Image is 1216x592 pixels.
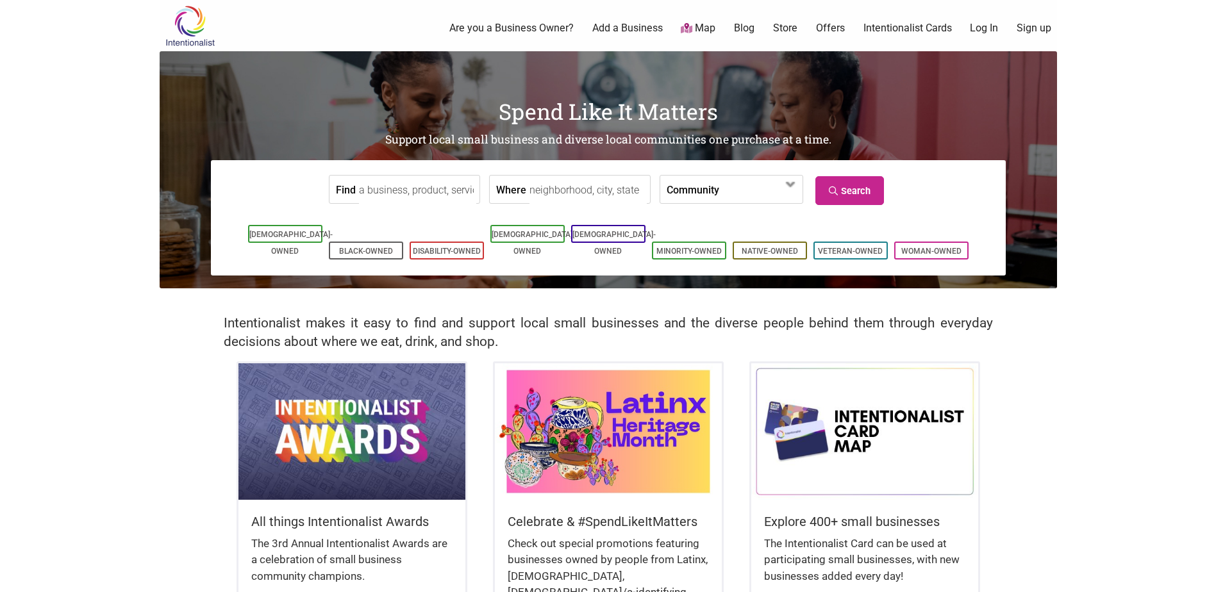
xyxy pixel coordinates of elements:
[863,21,952,35] a: Intentionalist Cards
[815,176,884,205] a: Search
[656,247,722,256] a: Minority-Owned
[238,363,465,499] img: Intentionalist Awards
[816,21,845,35] a: Offers
[592,21,663,35] a: Add a Business
[160,96,1057,127] h1: Spend Like It Matters
[160,5,221,47] img: Intentionalist
[160,132,1057,148] h2: Support local small business and diverse local communities one purchase at a time.
[742,247,798,256] a: Native-Owned
[495,363,722,499] img: Latinx / Hispanic Heritage Month
[496,176,526,203] label: Where
[224,314,993,351] h2: Intentionalist makes it easy to find and support local small businesses and the diverse people be...
[413,247,481,256] a: Disability-Owned
[492,230,575,256] a: [DEMOGRAPHIC_DATA]-Owned
[249,230,333,256] a: [DEMOGRAPHIC_DATA]-Owned
[734,21,754,35] a: Blog
[529,176,647,204] input: neighborhood, city, state
[764,513,965,530] h5: Explore 400+ small businesses
[751,363,978,499] img: Intentionalist Card Map
[681,21,715,36] a: Map
[818,247,883,256] a: Veteran-Owned
[901,247,962,256] a: Woman-Owned
[508,513,709,530] h5: Celebrate & #SpendLikeItMatters
[667,176,719,203] label: Community
[336,176,356,203] label: Find
[449,21,574,35] a: Are you a Business Owner?
[572,230,656,256] a: [DEMOGRAPHIC_DATA]-Owned
[970,21,998,35] a: Log In
[773,21,797,35] a: Store
[359,176,476,204] input: a business, product, service
[1017,21,1051,35] a: Sign up
[339,247,393,256] a: Black-Owned
[251,513,453,530] h5: All things Intentionalist Awards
